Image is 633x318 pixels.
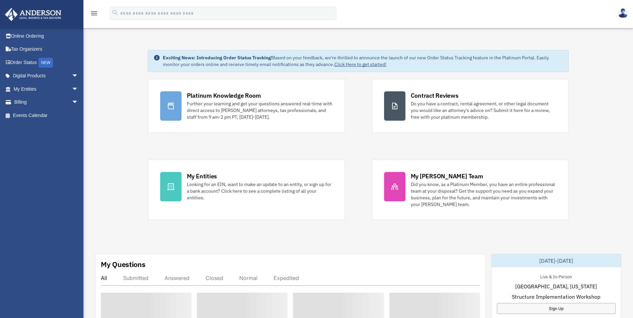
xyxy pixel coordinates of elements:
[187,181,333,201] div: Looking for an EIN, want to make an update to an entity, or sign up for a bank account? Click her...
[72,82,85,96] span: arrow_drop_down
[372,79,569,133] a: Contract Reviews Do you have a contract, rental agreement, or other legal document you would like...
[5,29,88,43] a: Online Ordering
[497,303,616,314] a: Sign Up
[515,282,597,290] span: [GEOGRAPHIC_DATA], [US_STATE]
[5,43,88,56] a: Tax Organizers
[512,293,600,301] span: Structure Implementation Workshop
[411,91,458,100] div: Contract Reviews
[101,275,107,281] div: All
[90,12,98,17] a: menu
[274,275,299,281] div: Expedited
[187,100,333,120] div: Further your learning and get your questions answered real-time with direct access to [PERSON_NAM...
[38,58,53,68] div: NEW
[165,275,190,281] div: Answered
[5,56,88,69] a: Order StatusNEW
[123,275,148,281] div: Submitted
[5,96,88,109] a: Billingarrow_drop_down
[163,55,272,61] strong: Exciting News: Introducing Order Status Tracking!
[187,91,261,100] div: Platinum Knowledge Room
[148,160,345,220] a: My Entities Looking for an EIN, want to make an update to an entity, or sign up for a bank accoun...
[148,79,345,133] a: Platinum Knowledge Room Further your learning and get your questions answered real-time with dire...
[101,259,145,269] div: My Questions
[90,9,98,17] i: menu
[5,82,88,96] a: My Entitiesarrow_drop_down
[5,69,88,83] a: Digital Productsarrow_drop_down
[411,181,557,208] div: Did you know, as a Platinum Member, you have an entire professional team at your disposal? Get th...
[72,96,85,109] span: arrow_drop_down
[3,8,63,21] img: Anderson Advisors Platinum Portal
[163,54,563,68] div: Based on your feedback, we're thrilled to announce the launch of our new Order Status Tracking fe...
[206,275,223,281] div: Closed
[535,273,577,280] div: Live & In-Person
[111,9,119,16] i: search
[5,109,88,122] a: Events Calendar
[372,160,569,220] a: My [PERSON_NAME] Team Did you know, as a Platinum Member, you have an entire professional team at...
[239,275,258,281] div: Normal
[187,172,217,180] div: My Entities
[411,172,483,180] div: My [PERSON_NAME] Team
[334,61,386,67] a: Click Here to get started!
[618,8,628,18] img: User Pic
[72,69,85,83] span: arrow_drop_down
[411,100,557,120] div: Do you have a contract, rental agreement, or other legal document you would like an attorney's ad...
[492,254,621,267] div: [DATE]-[DATE]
